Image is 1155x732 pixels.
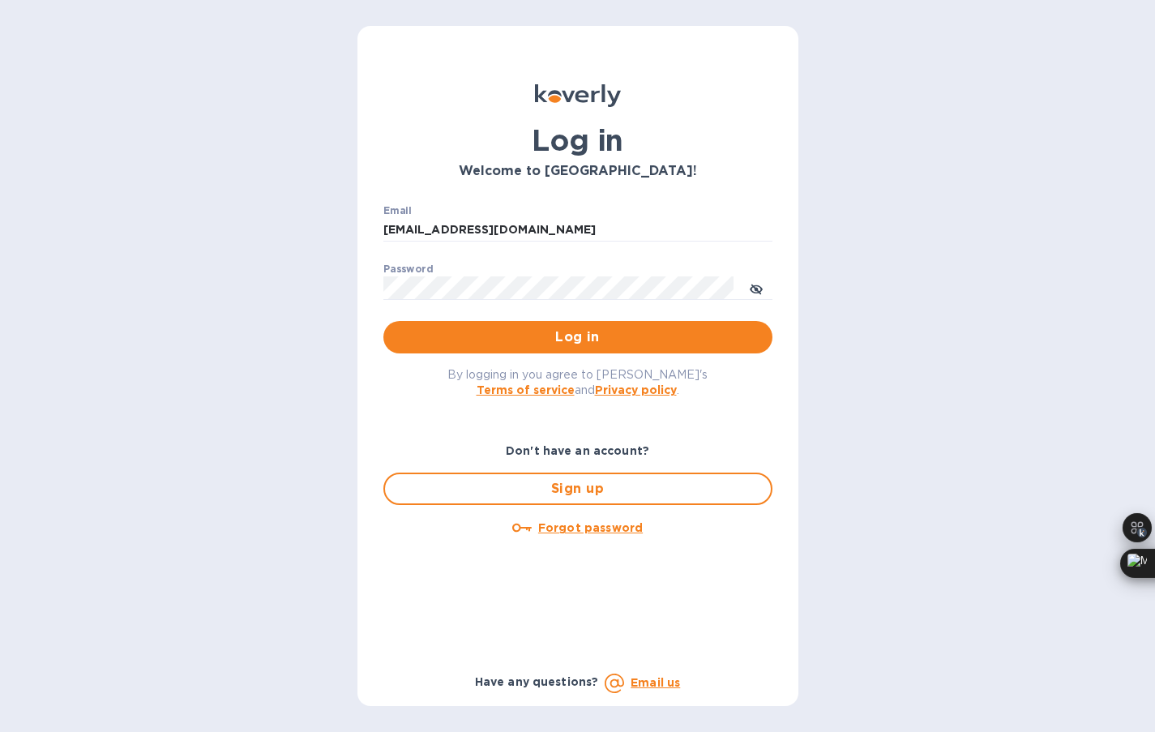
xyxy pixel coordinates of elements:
[383,473,772,505] button: Sign up
[595,383,677,396] a: Privacy policy
[740,272,772,304] button: toggle password visibility
[506,444,649,457] b: Don't have an account?
[383,218,772,242] input: Enter email address
[398,479,758,499] span: Sign up
[447,368,708,396] span: By logging in you agree to [PERSON_NAME]'s and .
[383,206,412,216] label: Email
[538,521,643,534] u: Forgot password
[383,164,772,179] h3: Welcome to [GEOGRAPHIC_DATA]!
[383,123,772,157] h1: Log in
[475,675,599,688] b: Have any questions?
[631,676,680,689] a: Email us
[383,321,772,353] button: Log in
[535,84,621,107] img: Koverly
[383,264,433,274] label: Password
[477,383,575,396] a: Terms of service
[396,327,759,347] span: Log in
